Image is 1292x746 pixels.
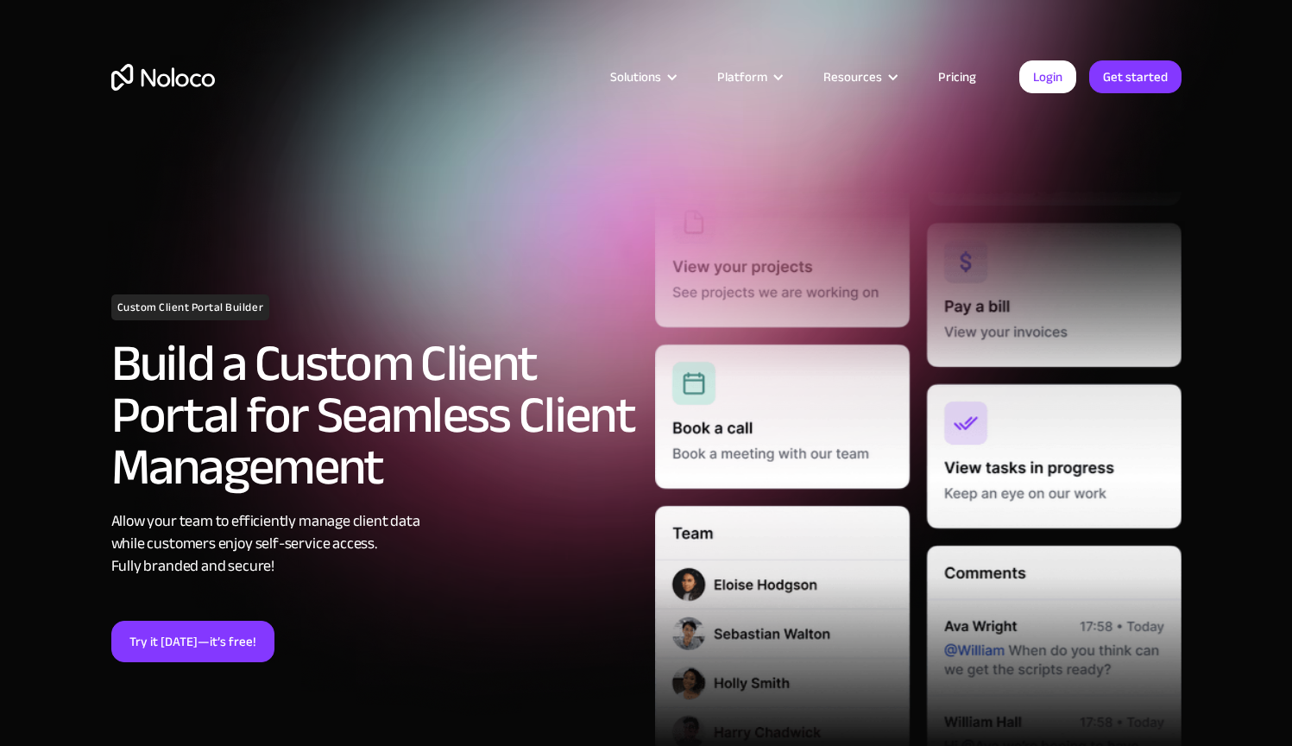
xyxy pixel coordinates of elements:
[111,621,274,662] a: Try it [DATE]—it’s free!
[717,66,767,88] div: Platform
[1089,60,1182,93] a: Get started
[917,66,998,88] a: Pricing
[111,338,638,493] h2: Build a Custom Client Portal for Seamless Client Management
[111,294,270,320] h1: Custom Client Portal Builder
[1019,60,1076,93] a: Login
[823,66,882,88] div: Resources
[589,66,696,88] div: Solutions
[111,64,215,91] a: home
[610,66,661,88] div: Solutions
[111,510,638,578] div: Allow your team to efficiently manage client data while customers enjoy self-service access. Full...
[696,66,802,88] div: Platform
[802,66,917,88] div: Resources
